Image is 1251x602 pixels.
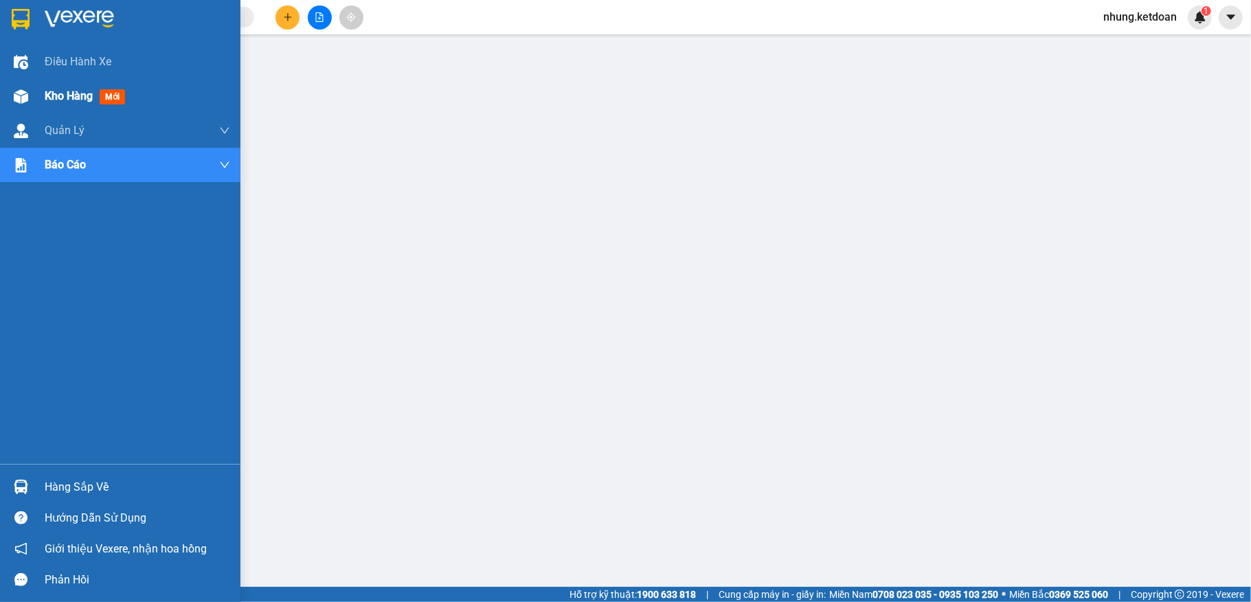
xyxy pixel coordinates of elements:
[1175,590,1184,599] span: copyright
[14,124,28,138] img: warehouse-icon
[14,55,28,69] img: warehouse-icon
[14,480,28,494] img: warehouse-icon
[1219,5,1243,30] button: caret-down
[6,89,144,119] span: VP gửi:
[315,12,324,22] span: file-add
[14,158,28,172] img: solution-icon
[346,12,356,22] span: aim
[1225,11,1237,23] span: caret-down
[45,477,230,498] div: Hàng sắp về
[637,589,696,600] strong: 1900 633 818
[8,20,65,69] img: logo
[14,89,28,104] img: warehouse-icon
[283,12,293,22] span: plus
[1049,589,1108,600] strong: 0369 525 060
[45,122,84,139] span: Quản Lý
[1002,592,1006,597] span: ⚪️
[872,589,998,600] strong: 0708 023 035 - 0935 103 250
[1092,8,1188,25] span: nhung.ketdoan
[45,508,230,528] div: Hướng dẫn sử dụng
[12,9,30,30] img: logo-vxr
[118,41,164,52] span: 0967221221
[106,8,177,25] span: Kết Đoàn
[719,587,826,602] span: Cung cấp máy in - giấy in:
[706,587,708,602] span: |
[45,89,93,102] span: Kho hàng
[1202,6,1211,16] sup: 1
[1194,11,1206,23] img: icon-new-feature
[100,89,125,104] span: mới
[86,67,197,82] strong: PHIẾU GỬI HÀNG
[1204,6,1208,16] span: 1
[45,540,207,557] span: Giới thiệu Vexere, nhận hoa hồng
[1009,587,1108,602] span: Miền Bắc
[339,5,363,30] button: aim
[14,573,27,586] span: message
[1118,587,1120,602] span: |
[78,28,204,38] span: đối diện [STREET_ADDRESS]
[570,587,696,602] span: Hỗ trợ kỹ thuật:
[219,125,230,136] span: down
[45,156,86,173] span: Báo cáo
[153,89,291,119] span: VP nhận:
[94,54,189,65] span: 15F-00062 (0915289451)
[45,570,230,590] div: Phản hồi
[829,587,998,602] span: Miền Nam
[308,5,332,30] button: file-add
[14,542,27,555] span: notification
[45,53,111,70] span: Điều hành xe
[219,159,230,170] span: down
[14,511,27,524] span: question-circle
[275,5,300,30] button: plus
